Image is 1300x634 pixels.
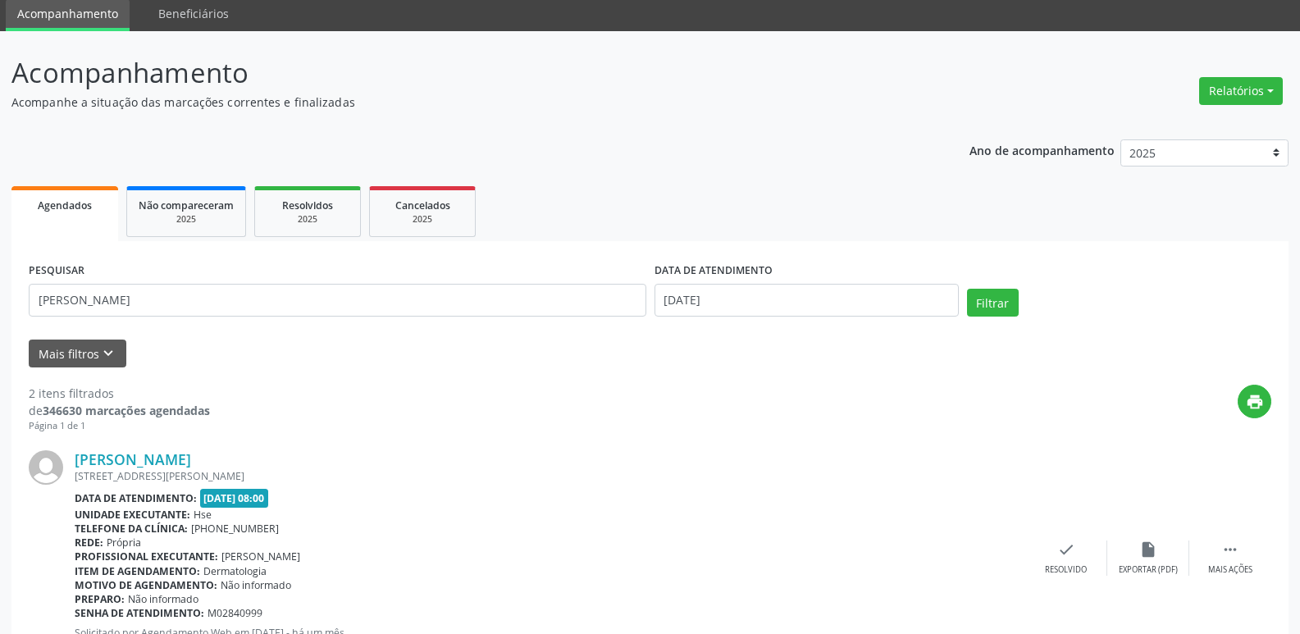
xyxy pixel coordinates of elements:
[1057,540,1075,559] i: check
[75,564,200,578] b: Item de agendamento:
[395,198,450,212] span: Cancelados
[267,213,349,226] div: 2025
[11,52,905,94] p: Acompanhamento
[75,469,1025,483] div: [STREET_ADDRESS][PERSON_NAME]
[29,258,84,284] label: PESQUISAR
[75,508,190,522] b: Unidade executante:
[43,403,210,418] strong: 346630 marcações agendadas
[11,94,905,111] p: Acompanhe a situação das marcações correntes e finalizadas
[1208,564,1252,576] div: Mais ações
[1246,393,1264,411] i: print
[38,198,92,212] span: Agendados
[200,489,269,508] span: [DATE] 08:00
[1238,385,1271,418] button: print
[99,344,117,363] i: keyboard_arrow_down
[191,522,279,536] span: [PHONE_NUMBER]
[381,213,463,226] div: 2025
[75,606,204,620] b: Senha de atendimento:
[75,550,218,563] b: Profissional executante:
[655,284,959,317] input: Selecione um intervalo
[969,139,1115,160] p: Ano de acompanhamento
[1199,77,1283,105] button: Relatórios
[203,564,267,578] span: Dermatologia
[221,578,291,592] span: Não informado
[75,522,188,536] b: Telefone da clínica:
[29,385,210,402] div: 2 itens filtrados
[75,578,217,592] b: Motivo de agendamento:
[75,536,103,550] b: Rede:
[208,606,262,620] span: M02840999
[655,258,773,284] label: DATA DE ATENDIMENTO
[29,340,126,368] button: Mais filtroskeyboard_arrow_down
[75,592,125,606] b: Preparo:
[1221,540,1239,559] i: 
[29,284,646,317] input: Nome, código do beneficiário ou CPF
[29,450,63,485] img: img
[107,536,141,550] span: Própria
[75,450,191,468] a: [PERSON_NAME]
[221,550,300,563] span: [PERSON_NAME]
[194,508,212,522] span: Hse
[1045,564,1087,576] div: Resolvido
[282,198,333,212] span: Resolvidos
[128,592,198,606] span: Não informado
[1119,564,1178,576] div: Exportar (PDF)
[75,491,197,505] b: Data de atendimento:
[139,198,234,212] span: Não compareceram
[1139,540,1157,559] i: insert_drive_file
[139,213,234,226] div: 2025
[29,419,210,433] div: Página 1 de 1
[967,289,1019,317] button: Filtrar
[29,402,210,419] div: de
